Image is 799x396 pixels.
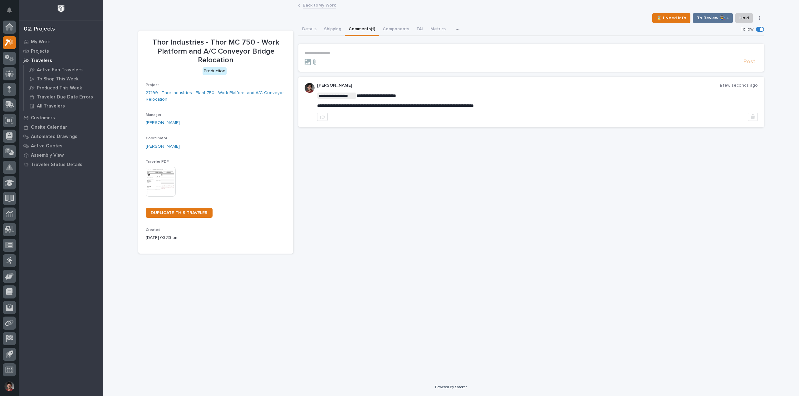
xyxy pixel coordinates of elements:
p: All Travelers [37,103,65,109]
a: Customers [19,113,103,122]
div: Production [203,67,227,75]
span: Post [743,58,755,65]
p: Traveler Due Date Errors [37,94,93,100]
img: Workspace Logo [55,3,67,15]
div: Notifications [8,7,16,17]
button: Post [741,58,758,65]
p: My Work [31,39,50,45]
span: Hold [739,14,749,22]
button: Details [298,23,320,36]
a: Onsite Calendar [19,122,103,132]
a: Traveler Due Date Errors [24,93,103,101]
a: 27199 - Thor Industries - Plant 750 - Work Platform and A/C Conveyor Relocation [146,90,286,103]
div: 02. Projects [24,26,55,33]
span: Coordinator [146,136,167,140]
button: Metrics [427,23,449,36]
button: Components [379,23,413,36]
p: Projects [31,49,49,54]
span: To Review 👨‍🏭 → [697,14,729,22]
a: DUPLICATE THIS TRAVELER [146,208,213,218]
a: To Shop This Week [24,74,103,83]
button: Delete post [748,113,758,121]
p: Active Quotes [31,143,62,149]
p: Customers [31,115,55,121]
button: ⏳ I Need Info [652,13,690,23]
button: To Review 👨‍🏭 → [693,13,733,23]
a: Projects [19,46,103,56]
span: Traveler PDF [146,160,169,164]
a: My Work [19,37,103,46]
span: DUPLICATE THIS TRAVELER [151,211,208,215]
button: like this post [317,113,328,121]
span: Manager [146,113,161,117]
p: a few seconds ago [719,83,758,88]
span: ⏳ I Need Info [656,14,686,22]
a: [PERSON_NAME] [146,143,180,150]
p: Traveler Status Details [31,162,82,168]
img: ROij9lOReuV7WqYxWfnW [305,83,315,93]
a: Assembly View [19,150,103,160]
p: Travelers [31,58,52,64]
a: Automated Drawings [19,132,103,141]
p: Thor Industries - Thor MC 750 - Work Platform and A/C Conveyor Bridge Relocation [146,38,286,65]
a: Traveler Status Details [19,160,103,169]
p: Active Fab Travelers [37,67,83,73]
button: Comments (1) [345,23,379,36]
button: FAI [413,23,427,36]
button: users-avatar [3,380,16,393]
p: Onsite Calendar [31,125,67,130]
p: Produced This Week [37,85,82,91]
a: Active Fab Travelers [24,65,103,74]
a: Back toMy Work [303,1,336,8]
a: [PERSON_NAME] [146,120,180,126]
p: Assembly View [31,153,64,158]
p: Follow [741,27,753,32]
span: Created [146,228,160,232]
button: Notifications [3,4,16,17]
a: All Travelers [24,102,103,110]
p: Automated Drawings [31,134,77,140]
span: Project [146,83,159,87]
a: Produced This Week [24,83,103,92]
a: Active Quotes [19,141,103,150]
button: Hold [735,13,753,23]
button: Shipping [320,23,345,36]
a: Travelers [19,56,103,65]
p: To Shop This Week [37,76,79,82]
p: [DATE] 03:33 pm [146,235,286,241]
a: Powered By Stacker [435,385,467,389]
p: [PERSON_NAME] [317,83,719,88]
